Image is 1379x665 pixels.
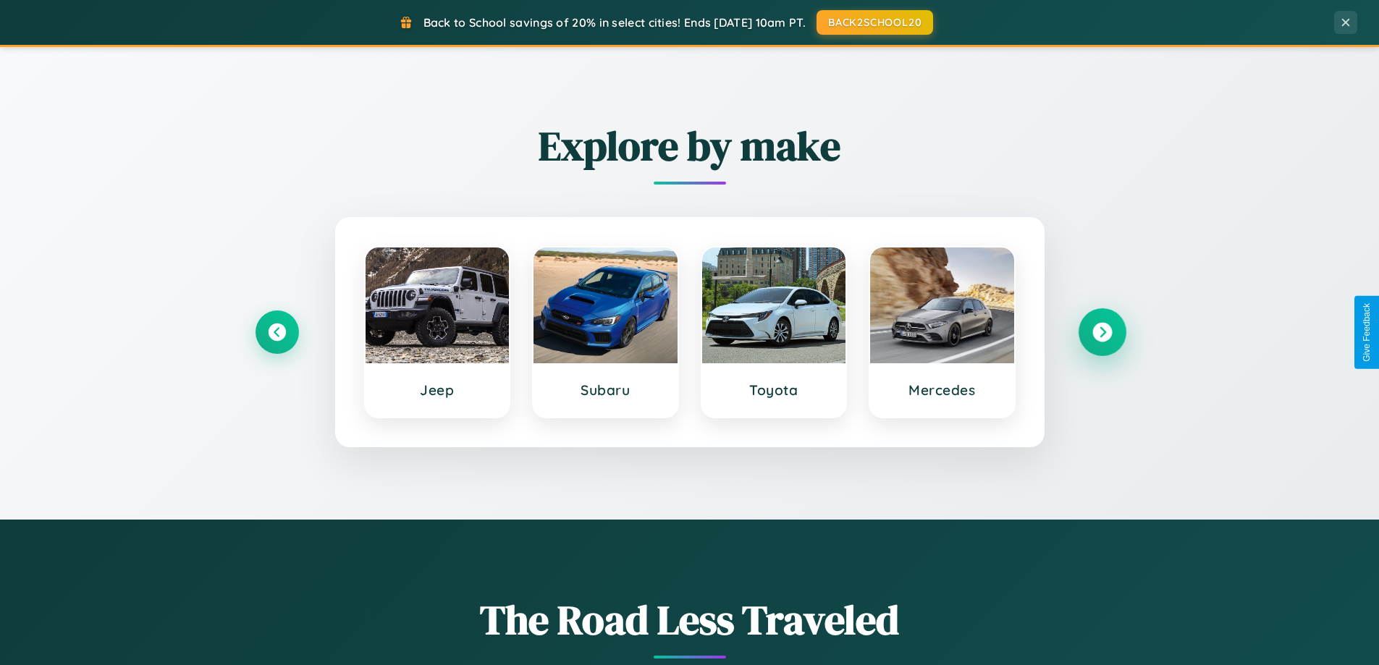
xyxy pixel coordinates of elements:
[817,10,933,35] button: BACK2SCHOOL20
[717,381,832,399] h3: Toyota
[380,381,495,399] h3: Jeep
[256,592,1124,648] h1: The Road Less Traveled
[1362,303,1372,362] div: Give Feedback
[423,15,806,30] span: Back to School savings of 20% in select cities! Ends [DATE] 10am PT.
[885,381,1000,399] h3: Mercedes
[548,381,663,399] h3: Subaru
[256,118,1124,174] h2: Explore by make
